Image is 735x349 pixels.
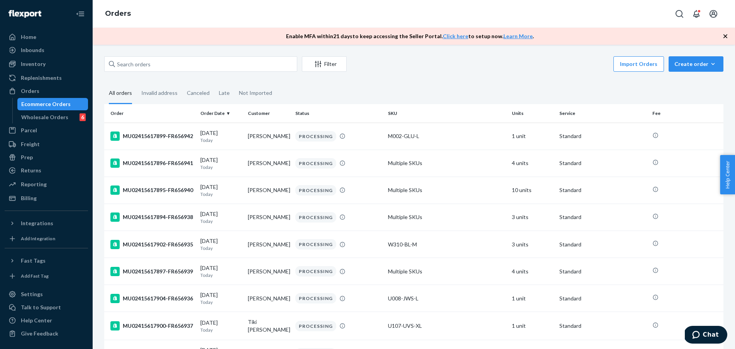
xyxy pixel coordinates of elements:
div: Talk to Support [21,303,61,311]
div: W310-BL-M [388,241,506,248]
td: Multiple SKUs [385,204,509,231]
div: Invalid address [141,83,178,103]
p: Today [200,191,242,197]
div: U107-UVS-XL [388,322,506,330]
td: 4 units [509,258,556,285]
a: Returns [5,164,88,177]
div: Not Imported [239,83,272,103]
button: Open Search Box [672,6,687,22]
td: [PERSON_NAME] [245,285,292,312]
div: MU02415617900-FR656937 [110,321,194,330]
p: Today [200,299,242,305]
div: Replenishments [21,74,62,82]
p: Today [200,272,242,278]
div: [DATE] [200,264,242,278]
button: Give Feedback [5,327,88,340]
div: Add Integration [21,235,55,242]
p: Today [200,327,242,333]
td: 10 units [509,177,556,204]
div: MU02415617902-FR656935 [110,240,194,249]
th: Status [292,104,385,123]
a: Orders [105,9,131,18]
div: Late [219,83,230,103]
td: [PERSON_NAME] [245,258,292,285]
div: [DATE] [200,183,242,197]
button: Import Orders [613,56,664,72]
td: Multiple SKUs [385,258,509,285]
a: Inventory [5,58,88,70]
td: [PERSON_NAME] [245,123,292,150]
div: Parcel [21,126,37,134]
div: U008-JWS-L [388,295,506,302]
td: [PERSON_NAME] [245,204,292,231]
div: [DATE] [200,319,242,333]
th: Order Date [197,104,245,123]
div: [DATE] [200,237,242,251]
div: PROCESSING [295,321,336,331]
div: PROCESSING [295,185,336,196]
a: Replenishments [5,72,88,84]
div: Add Fast Tag [21,273,49,279]
a: Click here [443,33,468,39]
div: MU02415617895-FR656940 [110,185,194,195]
td: Multiple SKUs [385,177,509,204]
a: Home [5,31,88,43]
th: Units [509,104,556,123]
button: Integrations [5,217,88,229]
button: Help Center [720,155,735,194]
p: Standard [559,241,646,248]
td: Tiki [PERSON_NAME] [245,312,292,340]
div: PROCESSING [295,266,336,277]
div: PROCESSING [295,158,336,169]
div: PROCESSING [295,212,336,223]
div: MU02415617896-FR656941 [110,158,194,168]
p: Standard [559,322,646,330]
p: Standard [559,213,646,221]
input: Search orders [104,56,297,72]
div: [DATE] [200,291,242,305]
div: Returns [21,167,41,174]
div: [DATE] [200,156,242,170]
div: Integrations [21,219,53,227]
div: Orders [21,87,39,95]
a: Inbounds [5,44,88,56]
div: Settings [21,290,43,298]
p: Today [200,137,242,143]
div: MU02415617904-FR656936 [110,294,194,303]
div: Freight [21,140,40,148]
div: Canceled [187,83,210,103]
div: PROCESSING [295,239,336,250]
div: Create order [674,60,718,68]
a: Freight [5,138,88,150]
td: 1 unit [509,312,556,340]
p: Enable MFA within 21 days to keep accessing the Seller Portal. to setup now. . [286,32,534,40]
th: Order [104,104,197,123]
a: Learn More [503,33,533,39]
div: Help Center [21,317,52,324]
a: Wholesale Orders6 [17,111,88,123]
p: Standard [559,159,646,167]
a: Add Integration [5,233,88,245]
div: [DATE] [200,210,242,224]
td: Multiple SKUs [385,150,509,177]
p: Today [200,245,242,251]
div: Wholesale Orders [21,113,68,121]
div: [DATE] [200,129,242,143]
button: Open account menu [706,6,721,22]
iframe: Opens a widget where you can chat to one of our agents [685,326,727,345]
div: Prep [21,153,33,161]
p: Standard [559,186,646,194]
img: Flexport logo [8,10,41,18]
th: Fee [649,104,723,123]
td: [PERSON_NAME] [245,177,292,204]
td: 3 units [509,231,556,258]
a: Add Fast Tag [5,270,88,282]
th: SKU [385,104,509,123]
div: Give Feedback [21,330,58,337]
a: Help Center [5,314,88,327]
p: Standard [559,132,646,140]
div: Reporting [21,180,47,188]
td: 3 units [509,204,556,231]
div: MU02415617899-FR656942 [110,132,194,141]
